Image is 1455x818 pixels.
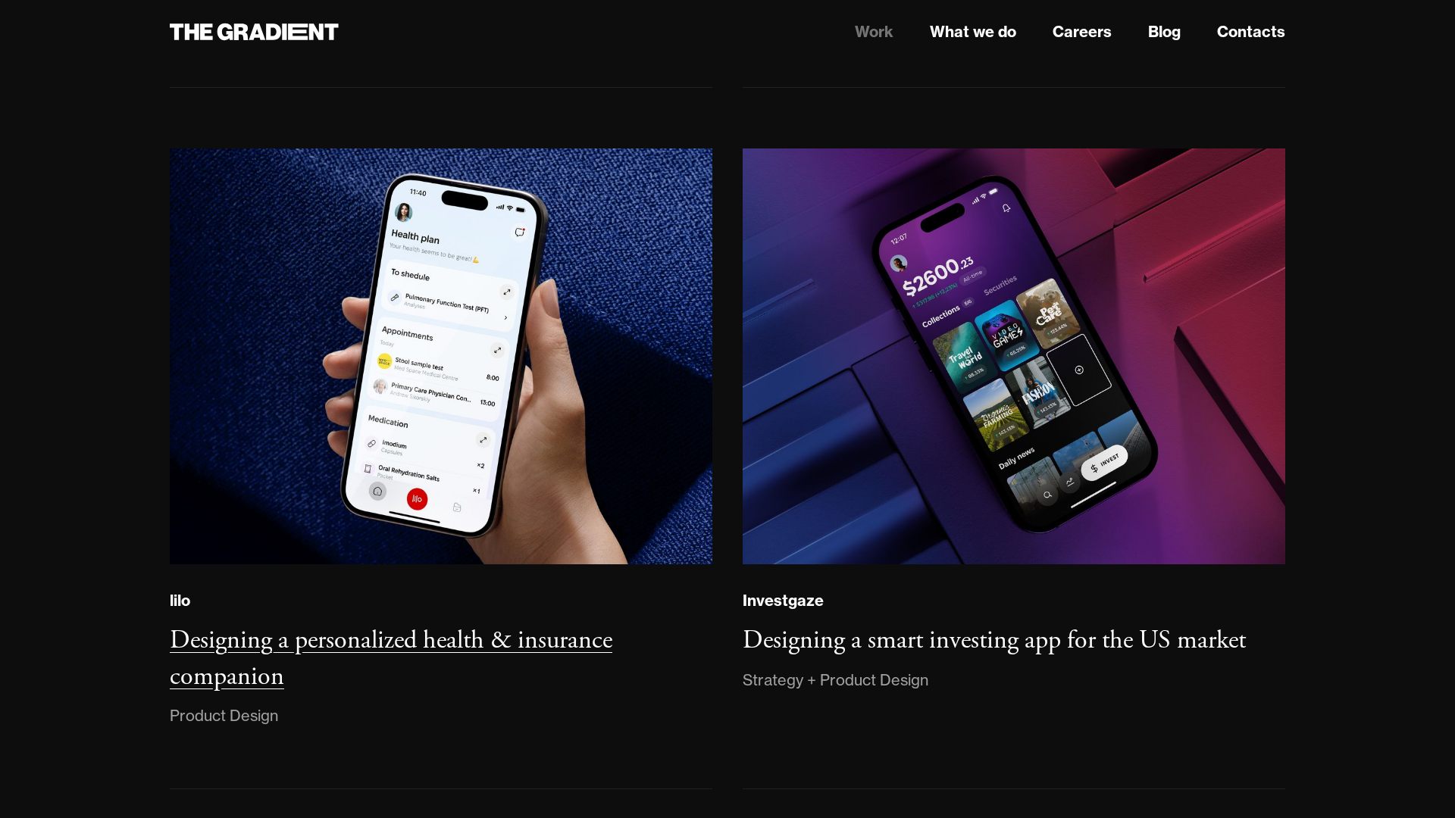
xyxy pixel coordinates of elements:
a: InvestgazeDesigning a smart investing app for the US marketStrategy + Product Design [743,148,1285,789]
div: Investgaze [743,591,824,610]
a: Blog [1148,20,1181,43]
div: lilo [170,591,190,610]
a: What we do [930,20,1016,43]
div: Strategy + Product Design [743,668,928,692]
h3: Designing a smart investing app for the US market [743,624,1246,657]
div: Product Design [170,704,278,728]
a: Contacts [1217,20,1285,43]
a: Work [855,20,893,43]
h3: Designing a personalized health & insurance companion [170,624,612,693]
a: liloDesigning a personalized health & insurance companionProduct Design [170,148,712,789]
a: Careers [1053,20,1112,43]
